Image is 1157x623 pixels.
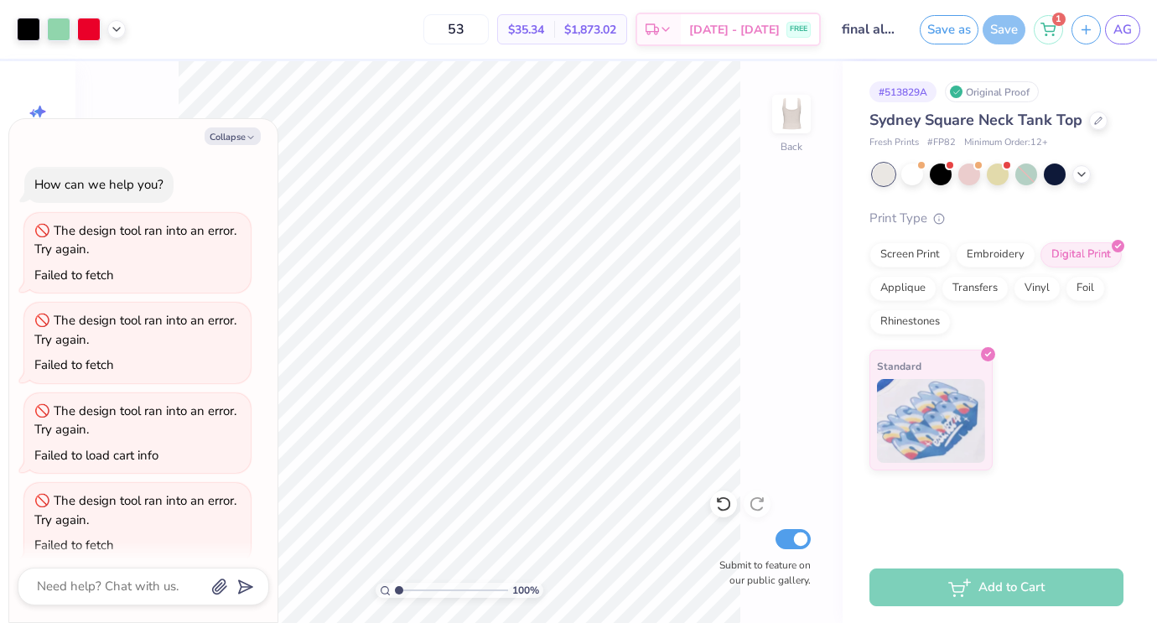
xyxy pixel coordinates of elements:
[829,13,911,46] input: Untitled Design
[1113,20,1132,39] span: AG
[945,81,1039,102] div: Original Proof
[34,447,158,464] div: Failed to load cart info
[34,222,236,258] div: The design tool ran into an error. Try again.
[34,537,114,553] div: Failed to fetch
[869,136,919,150] span: Fresh Prints
[205,127,261,145] button: Collapse
[877,379,985,463] img: Standard
[869,309,951,335] div: Rhinestones
[956,242,1035,267] div: Embroidery
[869,276,936,301] div: Applique
[877,357,921,375] span: Standard
[869,209,1123,228] div: Print Type
[34,176,163,193] div: How can we help you?
[869,242,951,267] div: Screen Print
[790,23,807,35] span: FREE
[1040,242,1122,267] div: Digital Print
[869,110,1082,130] span: Sydney Square Neck Tank Top
[34,267,114,283] div: Failed to fetch
[942,276,1009,301] div: Transfers
[920,15,978,44] button: Save as
[1052,13,1066,26] span: 1
[508,21,544,39] span: $35.34
[34,402,236,439] div: The design tool ran into an error. Try again.
[1066,276,1105,301] div: Foil
[34,492,236,528] div: The design tool ran into an error. Try again.
[775,97,808,131] img: Back
[781,139,802,154] div: Back
[1105,15,1140,44] a: AG
[564,21,616,39] span: $1,873.02
[512,583,539,598] span: 100 %
[34,312,236,348] div: The design tool ran into an error. Try again.
[34,356,114,373] div: Failed to fetch
[1014,276,1061,301] div: Vinyl
[869,81,936,102] div: # 513829A
[710,558,811,588] label: Submit to feature on our public gallery.
[927,136,956,150] span: # FP82
[689,21,780,39] span: [DATE] - [DATE]
[964,136,1048,150] span: Minimum Order: 12 +
[423,14,489,44] input: – –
